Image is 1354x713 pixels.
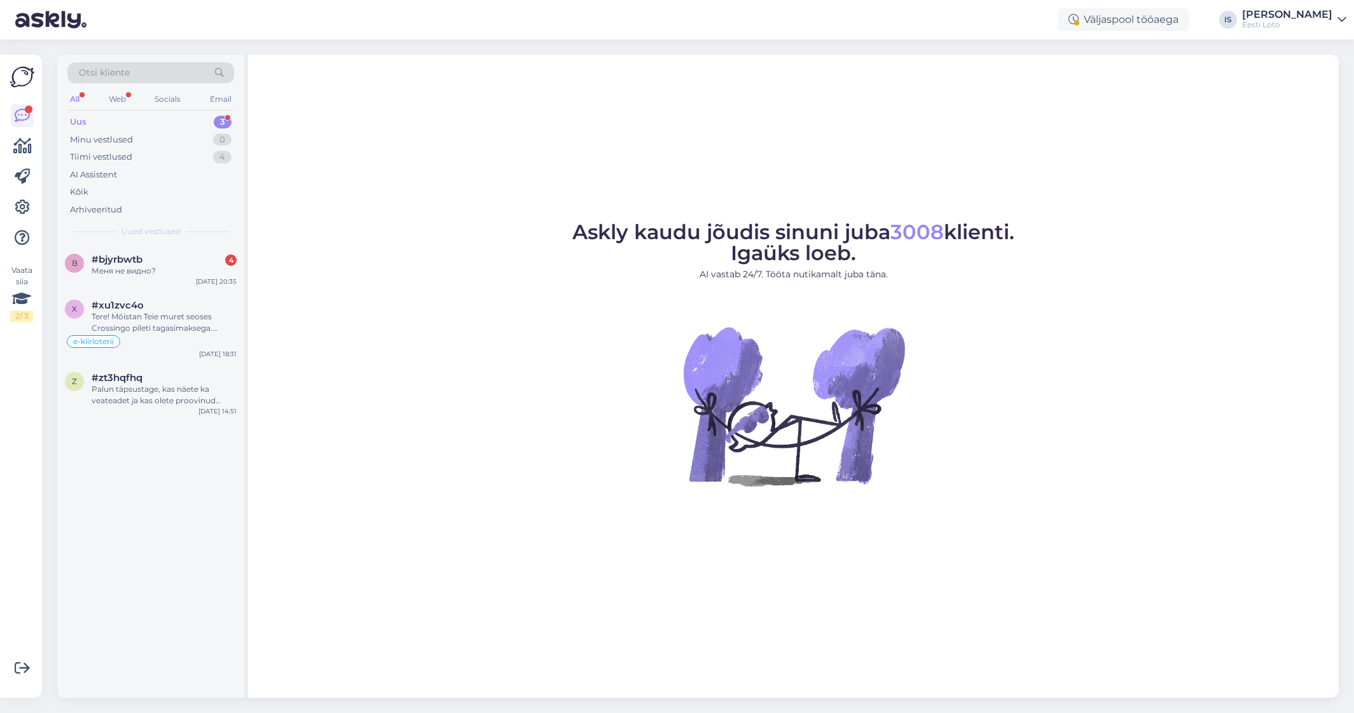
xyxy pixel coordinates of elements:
[1242,10,1332,20] div: [PERSON_NAME]
[70,116,86,128] div: Uus
[679,291,908,520] img: No Chat active
[106,91,128,107] div: Web
[92,300,144,311] span: #xu1zvc4o
[73,338,114,345] span: e-kiirloterii
[199,349,237,359] div: [DATE] 18:31
[92,311,237,334] div: Tere! Mõistan Teie muret seoses Crossingo pileti tagasimaksega. Suunan Teie küsimuse edasi kollee...
[72,258,78,268] span: b
[70,134,133,146] div: Minu vestlused
[70,151,132,163] div: Tiimi vestlused
[10,65,34,89] img: Askly Logo
[225,254,237,266] div: 4
[152,91,183,107] div: Socials
[1219,11,1237,29] div: IS
[72,304,77,314] span: x
[1058,8,1189,31] div: Väljaspool tööaega
[79,66,130,80] span: Otsi kliente
[67,91,82,107] div: All
[1242,20,1332,30] div: Eesti Loto
[70,186,88,198] div: Kõik
[213,134,231,146] div: 0
[196,277,237,286] div: [DATE] 20:35
[10,310,33,322] div: 2 / 3
[10,265,33,322] div: Vaata siia
[198,406,237,416] div: [DATE] 14:51
[92,254,142,265] span: #bjyrbwtb
[572,219,1014,265] span: Askly kaudu jõudis sinuni juba klienti. Igaüks loeb.
[213,151,231,163] div: 4
[572,268,1014,281] p: AI vastab 24/7. Tööta nutikamalt juba täna.
[70,169,117,181] div: AI Assistent
[92,265,237,277] div: Меня не видно?
[92,372,142,384] span: #zt3hqfhq
[890,219,944,244] span: 3008
[92,384,237,406] div: Palun täpsustage, kas näete ka veateadet ja kas olete proovinud veebilehitseja vahemälu ja küpsis...
[70,204,122,216] div: Arhiveeritud
[214,116,231,128] div: 3
[207,91,234,107] div: Email
[72,377,77,386] span: z
[1242,10,1346,30] a: [PERSON_NAME]Eesti Loto
[121,226,181,237] span: Uued vestlused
